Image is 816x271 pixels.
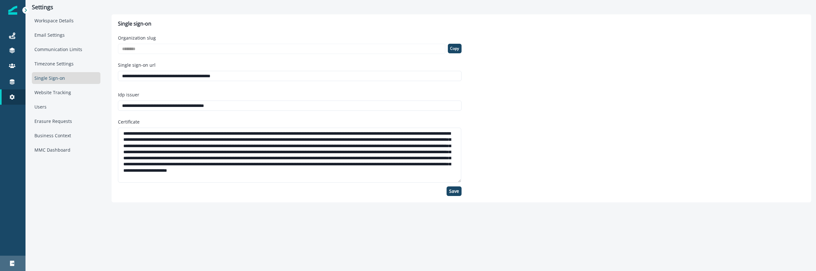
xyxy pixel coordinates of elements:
div: MMC Dashboard [32,144,100,156]
h1: Single sign-on [118,21,805,29]
p: Single sign-on url [118,62,156,68]
label: Organization slug [118,34,457,41]
div: Website Tracking [32,87,100,98]
button: Copy [448,44,462,53]
button: Save [447,186,462,196]
label: Certificate [118,118,457,125]
div: Erasure Requests [32,115,100,127]
div: Communication Limits [32,43,100,55]
p: Save [449,189,459,194]
div: Timezone Settings [32,58,100,70]
p: Copy [450,46,459,51]
p: Settings [32,4,100,11]
div: Single Sign-on [32,72,100,84]
img: Inflection [8,6,17,15]
div: Business Context [32,130,100,141]
div: Users [32,101,100,113]
div: Workspace Details [32,15,100,26]
p: Idp issuer [118,91,139,98]
div: Email Settings [32,29,100,41]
